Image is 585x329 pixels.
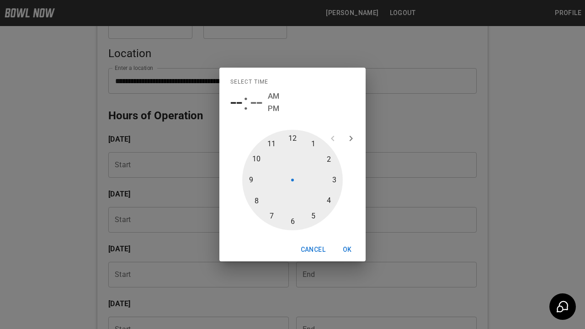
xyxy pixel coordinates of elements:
[268,102,279,115] button: PM
[230,75,268,90] span: Select time
[250,90,262,115] button: --
[333,241,362,258] button: OK
[243,90,249,115] span: :
[342,129,360,148] button: open next view
[230,90,242,115] button: --
[297,241,329,258] button: Cancel
[268,90,279,102] button: AM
